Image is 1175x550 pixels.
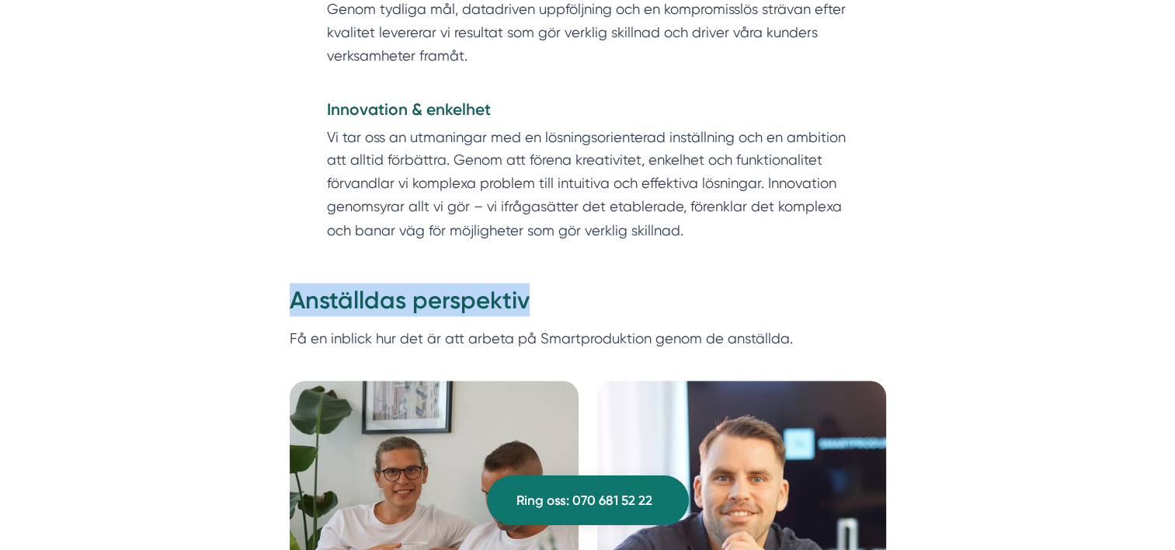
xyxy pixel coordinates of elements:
[516,490,652,511] span: Ring oss: 070 681 52 22
[327,126,849,241] p: Vi tar oss an utmaningar med en lösningsorienterad inställning och en ambition att alltid förbätt...
[290,283,886,326] h2: Anställdas perspektiv
[487,475,689,525] a: Ring oss: 070 681 52 22
[290,326,886,372] p: Få en inblick hur det är att arbeta på Smartproduktion genom de anställda.
[327,99,491,119] strong: Innovation & enkelhet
